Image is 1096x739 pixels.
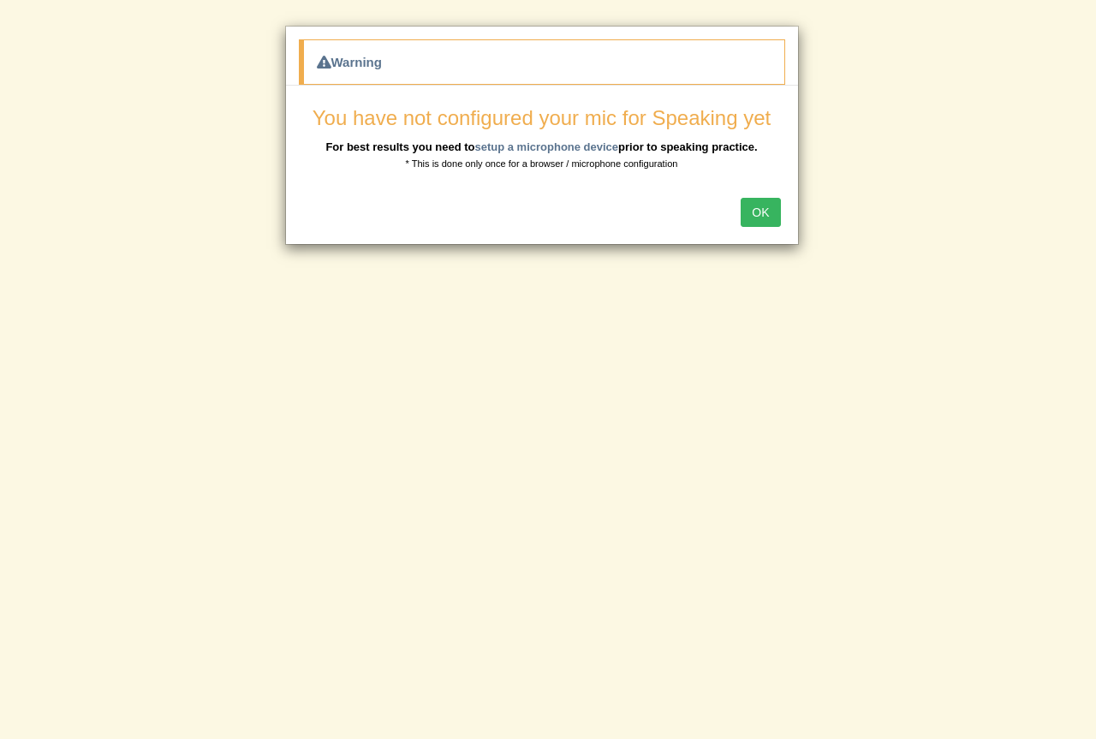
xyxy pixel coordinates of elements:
[325,140,757,153] b: For best results you need to prior to speaking practice.
[741,198,780,227] button: OK
[313,106,771,129] span: You have not configured your mic for Speaking yet
[299,39,785,85] div: Warning
[406,158,678,169] small: * This is done only once for a browser / microphone configuration
[474,140,618,153] a: setup a microphone device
